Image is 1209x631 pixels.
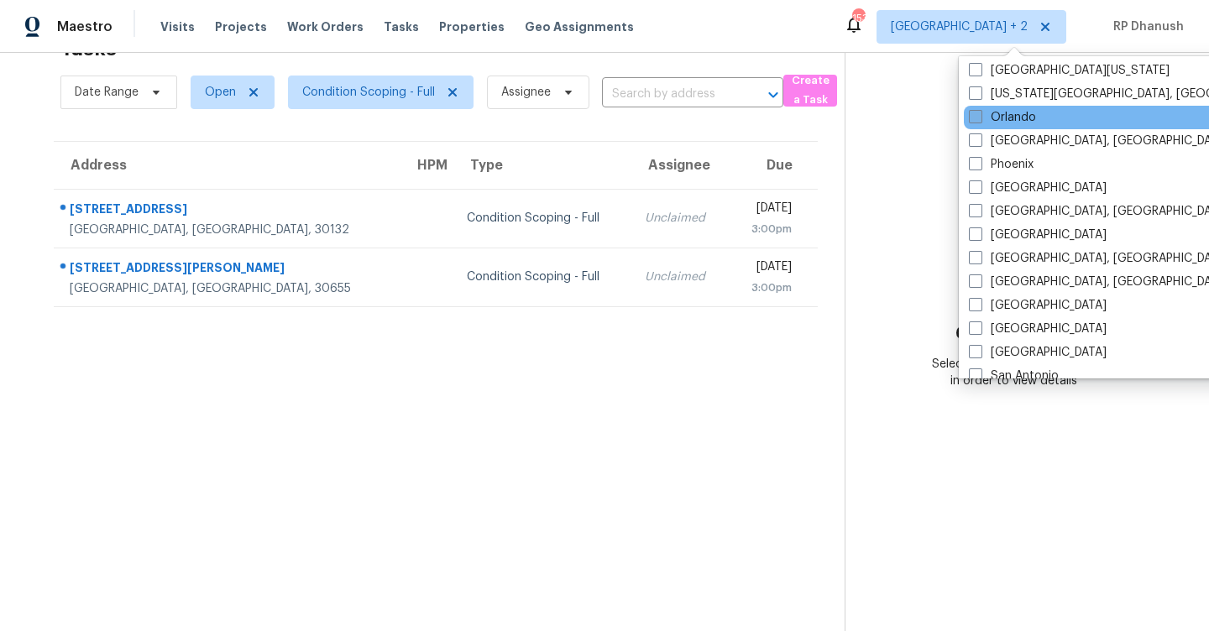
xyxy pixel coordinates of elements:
[75,84,139,101] span: Date Range
[501,84,551,101] span: Assignee
[467,269,618,285] div: Condition Scoping - Full
[400,142,453,189] th: HPM
[742,221,792,237] div: 3:00pm
[467,210,618,227] div: Condition Scoping - Full
[729,142,818,189] th: Due
[645,210,715,227] div: Unclaimed
[969,156,1034,173] label: Phoenix
[70,280,387,297] div: [GEOGRAPHIC_DATA], [GEOGRAPHIC_DATA], 30655
[160,18,195,35] span: Visits
[287,18,364,35] span: Work Orders
[215,18,267,35] span: Projects
[439,18,505,35] span: Properties
[645,269,715,285] div: Unclaimed
[783,75,837,107] button: Create a Task
[70,259,387,280] div: [STREET_ADDRESS][PERSON_NAME]
[70,222,387,238] div: [GEOGRAPHIC_DATA], [GEOGRAPHIC_DATA], 30132
[969,321,1107,337] label: [GEOGRAPHIC_DATA]
[762,83,785,107] button: Open
[792,71,829,110] span: Create a Task
[742,200,792,221] div: [DATE]
[969,180,1107,196] label: [GEOGRAPHIC_DATA]
[955,326,1072,342] h3: Choose a task
[969,368,1059,384] label: San Antonio
[384,21,419,33] span: Tasks
[60,40,117,57] h2: Tasks
[453,142,631,189] th: Type
[969,344,1107,361] label: [GEOGRAPHIC_DATA]
[969,109,1036,126] label: Orlando
[57,18,113,35] span: Maestro
[969,297,1107,314] label: [GEOGRAPHIC_DATA]
[742,279,792,296] div: 3:00pm
[205,84,236,101] span: Open
[929,356,1098,389] div: Select a task from the queue in order to view details
[1107,18,1184,35] span: RP Dhanush
[525,18,634,35] span: Geo Assignments
[969,62,1170,79] label: [GEOGRAPHIC_DATA][US_STATE]
[852,10,864,27] div: 153
[302,84,435,101] span: Condition Scoping - Full
[70,201,387,222] div: [STREET_ADDRESS]
[891,18,1028,35] span: [GEOGRAPHIC_DATA] + 2
[742,258,792,279] div: [DATE]
[54,142,400,189] th: Address
[602,81,736,107] input: Search by address
[631,142,729,189] th: Assignee
[969,227,1107,243] label: [GEOGRAPHIC_DATA]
